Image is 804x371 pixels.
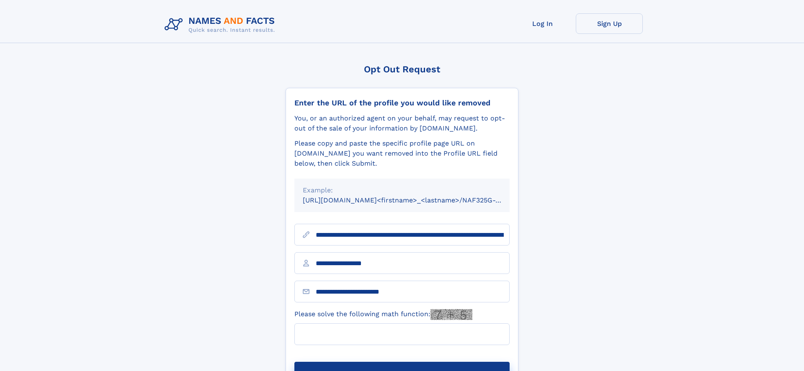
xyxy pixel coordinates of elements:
a: Sign Up [576,13,643,34]
div: You, or an authorized agent on your behalf, may request to opt-out of the sale of your informatio... [294,113,510,133]
div: Example: [303,185,501,195]
small: [URL][DOMAIN_NAME]<firstname>_<lastname>/NAF325G-xxxxxxxx [303,196,526,204]
label: Please solve the following math function: [294,309,472,320]
div: Enter the URL of the profile you would like removed [294,98,510,107]
img: Logo Names and Facts [161,13,282,36]
a: Log In [509,13,576,34]
div: Opt Out Request [286,64,518,74]
div: Please copy and paste the specific profile page URL on [DOMAIN_NAME] you want removed into the Pr... [294,138,510,169]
